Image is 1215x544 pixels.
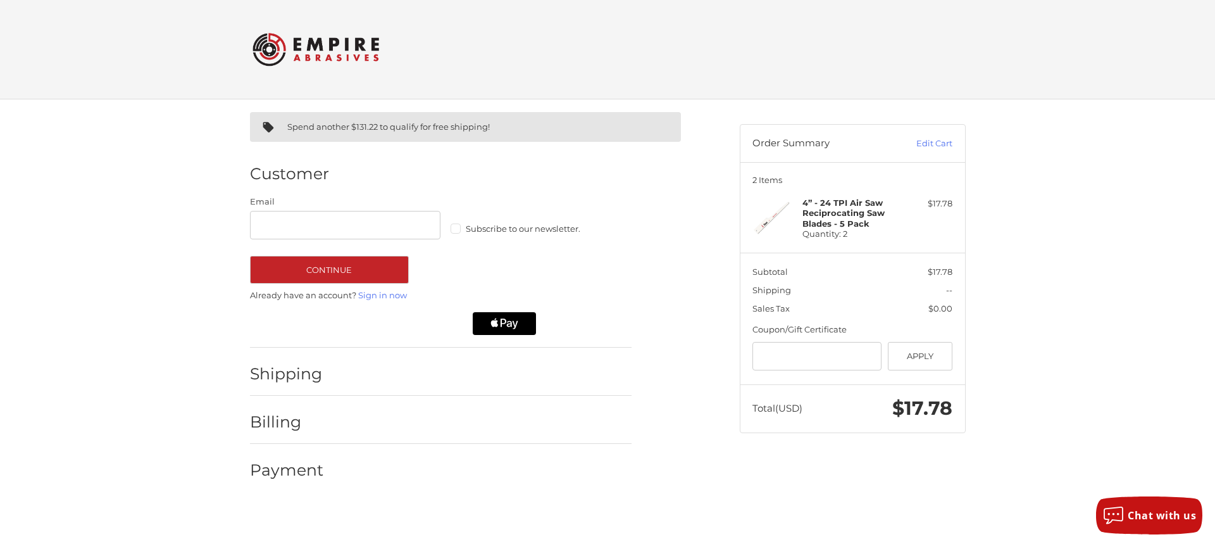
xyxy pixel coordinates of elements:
[752,175,952,185] h3: 2 Items
[1096,497,1202,535] button: Chat with us
[1128,509,1196,522] span: Chat with us
[250,412,324,432] h2: Billing
[466,224,580,234] span: Subscribe to our newsletter.
[892,396,952,420] span: $17.78
[802,198,885,229] strong: 4” - 24 TPI Air Saw Reciprocating Saw Blades - 5 Pack
[250,164,329,184] h2: Customer
[928,267,952,277] span: $17.78
[946,285,952,295] span: --
[250,460,324,480] h2: Payment
[902,198,952,210] div: $17.78
[246,312,347,335] iframe: PayPal-paypal
[250,256,409,284] button: Continue
[752,324,952,336] div: Coupon/Gift Certificate
[888,342,953,370] button: Apply
[752,285,791,295] span: Shipping
[928,303,952,313] span: $0.00
[250,196,441,208] label: Email
[752,137,888,150] h3: Order Summary
[752,402,802,414] span: Total (USD)
[252,25,379,74] img: Empire Abrasives
[358,290,407,300] a: Sign in now
[752,303,790,313] span: Sales Tax
[752,267,788,277] span: Subtotal
[752,342,882,370] input: Gift Certificate or Coupon Code
[250,289,632,302] p: Already have an account?
[250,364,324,384] h2: Shipping
[888,137,952,150] a: Edit Cart
[802,198,899,239] h4: Quantity: 2
[287,122,490,132] span: Spend another $131.22 to qualify for free shipping!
